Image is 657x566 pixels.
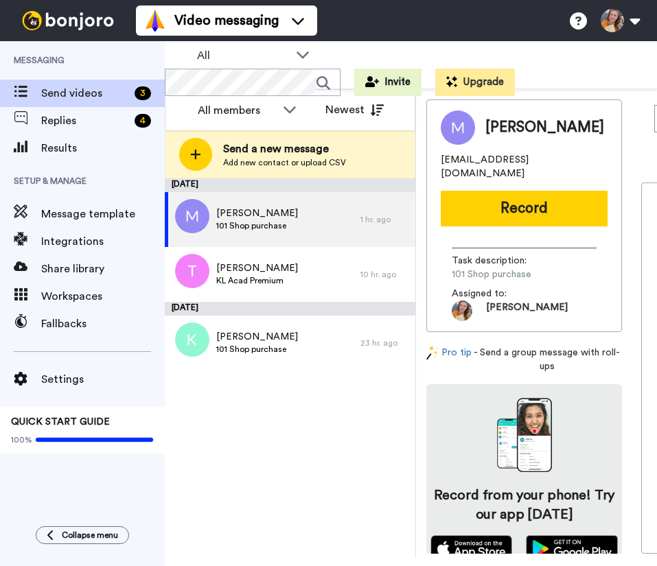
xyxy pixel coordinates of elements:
[11,434,32,445] span: 100%
[175,254,209,288] img: t.png
[41,206,165,222] span: Message template
[223,141,346,157] span: Send a new message
[360,269,408,280] div: 10 hr. ago
[41,113,129,129] span: Replies
[135,86,151,100] div: 3
[41,261,165,277] span: Share library
[452,287,548,300] span: Assigned to:
[354,69,422,96] button: Invite
[452,300,472,321] img: AOh14GjvhVTMkAQedjywxEitGyeUnkSMaNjcNcaBRFe7=s96-c
[426,346,472,373] a: Pro tip
[41,371,165,388] span: Settings
[216,207,298,220] span: [PERSON_NAME]
[165,302,415,316] div: [DATE]
[435,69,515,96] button: Upgrade
[497,398,552,472] img: download
[41,233,165,250] span: Integrations
[315,96,394,123] button: Newest
[441,191,608,226] button: Record
[216,344,298,355] span: 101 Shop purchase
[216,275,298,286] span: KL Acad Premium
[526,535,619,563] img: playstore
[441,153,608,180] span: [EMAIL_ADDRESS][DOMAIN_NAME]
[216,220,298,231] span: 101 Shop purchase
[135,114,151,128] div: 4
[197,47,289,64] span: All
[360,338,408,349] div: 23 hr. ago
[62,530,118,541] span: Collapse menu
[41,85,129,102] span: Send videos
[41,140,165,156] span: Results
[175,322,209,357] img: k.png
[165,178,415,192] div: [DATE]
[216,330,298,344] span: [PERSON_NAME]
[426,346,622,373] div: - Send a group message with roll-ups
[36,526,129,544] button: Collapse menu
[426,346,439,360] img: magic-wand.svg
[41,316,165,332] span: Fallbacks
[16,11,119,30] img: bj-logo-header-white.svg
[198,102,276,119] div: All members
[174,11,279,30] span: Video messaging
[144,10,166,32] img: vm-color.svg
[216,261,298,275] span: [PERSON_NAME]
[223,157,346,168] span: Add new contact or upload CSV
[430,535,512,563] img: appstore
[486,300,568,321] span: [PERSON_NAME]
[360,214,408,225] div: 1 hr. ago
[11,417,110,427] span: QUICK START GUIDE
[175,199,209,233] img: m.png
[441,110,475,145] img: Image of Michelle
[41,288,165,305] span: Workspaces
[452,268,582,281] span: 101 Shop purchase
[430,486,618,524] h4: Record from your phone! Try our app [DATE]
[452,254,548,268] span: Task description :
[485,117,604,138] span: [PERSON_NAME]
